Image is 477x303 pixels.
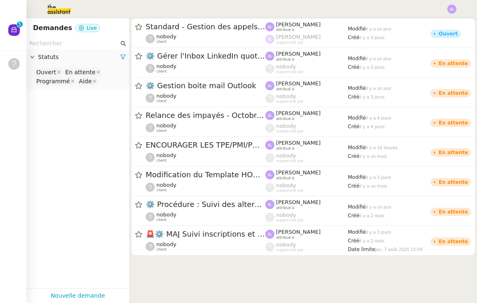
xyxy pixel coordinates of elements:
[265,21,348,32] app-user-label: attribué à
[348,204,366,210] span: Modifié
[366,27,392,31] span: il y a un jour
[276,99,304,104] span: suppervisé par
[156,241,176,247] span: nobody
[276,87,294,92] span: attribué à
[366,86,392,91] span: il y a un jour
[265,51,348,61] app-user-label: attribué à
[146,241,265,252] app-user-detailed-label: client
[276,182,296,188] span: nobody
[366,205,392,209] span: il y a un jour
[265,123,348,134] app-user-label: suppervisé par
[348,115,366,121] span: Modifié
[276,199,321,205] span: [PERSON_NAME]
[359,154,387,159] span: il y a un mois
[359,35,385,40] span: il y a 9 jours
[146,122,265,133] app-user-detailed-label: client
[276,235,294,240] span: attribué à
[366,230,391,235] span: il y a 3 jours
[146,93,265,103] app-user-detailed-label: client
[29,39,119,48] input: Rechercher
[276,218,304,223] span: suppervisé par
[146,63,265,74] app-user-detailed-label: client
[265,93,348,104] app-user-label: suppervisé par
[348,26,366,32] span: Modifié
[348,174,366,180] span: Modifié
[276,40,304,45] span: suppervisé par
[77,77,98,85] nz-select-item: Aide
[447,5,456,14] img: svg
[359,124,385,129] span: il y a 4 jours
[156,182,176,188] span: nobody
[276,28,294,32] span: attribué à
[265,230,274,239] img: svg
[276,159,304,163] span: suppervisé par
[439,239,468,244] div: En attente
[87,25,97,31] span: Live
[146,230,155,238] span: 🚨
[17,21,23,27] nz-badge-sup: 5
[276,176,294,181] span: attribué à
[348,238,359,244] span: Créé
[348,229,366,235] span: Modifié
[359,214,385,218] span: il y a 2 mois
[348,145,366,150] span: Modifié
[265,141,274,150] img: svg
[265,63,348,74] app-user-label: suppervisé par
[276,57,294,62] span: attribué à
[146,33,265,44] app-user-detailed-label: client
[156,188,167,193] span: client
[366,56,392,61] span: il y a un jour
[265,242,348,252] app-user-label: suppervisé par
[146,82,265,89] span: ⚙️ Gestion boite mail Outlook
[265,229,348,240] app-user-label: attribué à
[36,68,56,76] div: Ouvert
[439,120,468,125] div: En attente
[34,77,76,85] nz-select-item: Programmé
[366,175,391,180] span: il y a 3 jours
[26,49,129,65] div: Statuts
[156,40,167,44] span: client
[265,153,348,163] app-user-label: suppervisé par
[34,68,62,76] nz-select-item: Ouvert
[156,122,176,129] span: nobody
[375,247,422,252] span: jeu. 7 août 2025 23:59
[156,152,176,158] span: nobody
[156,218,167,222] span: client
[265,169,348,180] app-user-label: attribué à
[276,93,296,99] span: nobody
[276,146,294,151] span: attribué à
[65,68,95,76] div: En attente
[439,209,468,214] div: En attente
[265,34,348,45] app-user-label: suppervisé par
[276,206,294,210] span: attribué à
[276,229,321,235] span: [PERSON_NAME]
[156,69,167,74] span: client
[146,152,265,163] app-user-detailed-label: client
[146,23,265,31] span: Standard - Gestion des appels entrants - octobre 2025
[348,183,359,189] span: Créé
[276,248,304,252] span: suppervisé par
[439,61,468,66] div: En attente
[146,211,265,222] app-user-detailed-label: client
[359,65,385,70] span: il y a 3 jours
[276,140,321,146] span: [PERSON_NAME]
[348,124,359,129] span: Créé
[146,52,265,60] span: ⚙️ Gérer l'Inbox LinkedIn quotidiennement
[348,247,375,252] span: Date limite
[63,68,102,76] nz-select-item: En attente
[156,33,176,40] span: nobody
[156,99,167,103] span: client
[276,129,304,134] span: suppervisé par
[276,188,304,193] span: suppervisé par
[156,93,176,99] span: nobody
[359,239,385,243] span: il y a 2 mois
[276,70,304,74] span: suppervisé par
[156,247,167,252] span: client
[348,85,366,91] span: Modifié
[265,81,274,90] img: svg
[38,52,120,62] span: Statuts
[36,78,70,85] div: Programmé
[146,182,265,193] app-user-detailed-label: client
[276,110,321,116] span: [PERSON_NAME]
[265,170,274,179] img: svg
